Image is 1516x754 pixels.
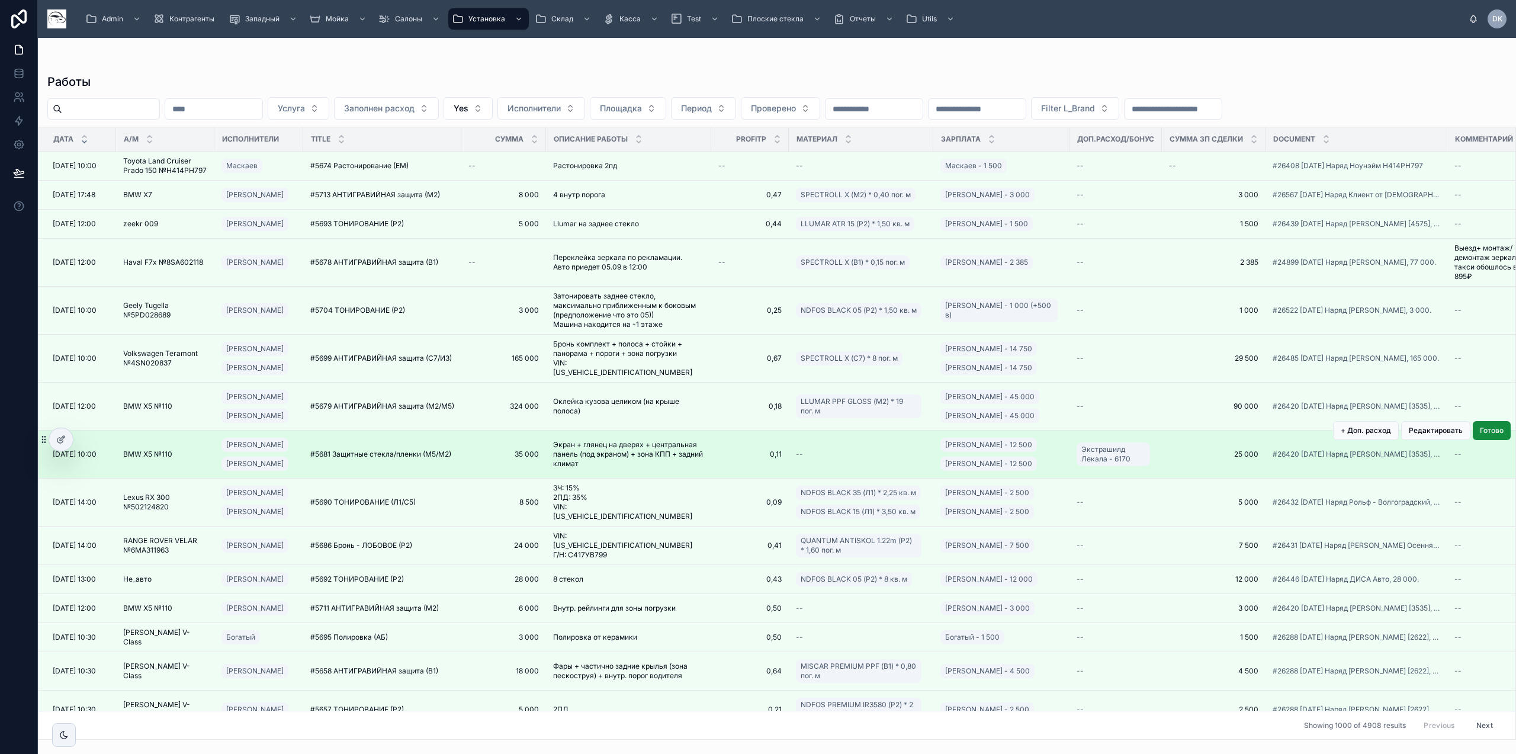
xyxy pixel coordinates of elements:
a: Geely Tugella №5PD028689 [123,301,207,320]
a: Растонировка 2пд [553,161,704,171]
span: Отчеты [850,14,876,24]
span: Проверено [751,102,796,114]
a: #26439 [DATE] Наряд [PERSON_NAME] [4575], 5 000. [1273,219,1440,229]
a: [PERSON_NAME] - 1 000 (+500 в) [940,296,1062,325]
a: [PERSON_NAME] - 14 750[PERSON_NAME] - 14 750 [940,339,1062,377]
a: #26485 [DATE] Наряд [PERSON_NAME], 165 000. [1273,354,1440,363]
a: [PERSON_NAME] - 45 000 [940,390,1039,404]
a: Отчеты [830,8,900,30]
a: 0,44 [718,219,782,229]
button: Select Button [497,97,585,120]
span: #5681 Защитные стекла/пленки (М5/М2) [310,450,451,459]
span: [PERSON_NAME] - 14 750 [945,363,1032,373]
img: App logo [47,9,66,28]
a: [PERSON_NAME][PERSON_NAME] [221,339,296,377]
a: #26567 [DATE] Наряд Клиент от [DEMOGRAPHIC_DATA], 8 000. [1273,190,1440,200]
a: Оклейка кузова целиком (на крыше полоса) [553,397,704,416]
a: 4 внутр порога [553,190,704,200]
a: Плоские стекла [727,8,827,30]
span: 3 000 [468,306,539,315]
a: #5678 АНТИГРАВИЙНАЯ защита (В1) [310,258,454,267]
a: Контрагенты [149,8,223,30]
span: 165 000 [468,354,539,363]
a: #26420 [DATE] Наряд [PERSON_NAME] [3535], 383 000. [1273,402,1440,411]
a: [PERSON_NAME][PERSON_NAME] [221,435,296,473]
span: [DATE] 10:00 [53,306,97,315]
span: -- [718,161,725,171]
span: #26522 [DATE] Наряд [PERSON_NAME], 3 000. [1273,306,1431,315]
a: SPECTROLL X (М2) * 0,40 пог. м [796,185,926,204]
span: 0,67 [718,354,782,363]
a: [PERSON_NAME] [221,342,288,356]
span: [PERSON_NAME] [226,411,284,421]
span: [PERSON_NAME] [226,190,284,200]
a: #5699 АНТИГРАВИЙНАЯ защита (С7/И3) [310,354,454,363]
span: [DATE] 10:00 [53,354,97,363]
a: SPECTROLL X (С7) * 8 пог. м [796,349,926,368]
span: 0,11 [718,450,782,459]
span: #5704 ТОНИРОВАНИЕ (Р2) [310,306,405,315]
a: #26485 [DATE] Наряд [PERSON_NAME], 165 000. [1273,354,1439,363]
span: -- [1077,219,1084,229]
span: -- [1077,161,1084,171]
a: -- [718,161,782,171]
a: [DATE] 10:00 [53,450,109,459]
a: Маскаев - 1 500 [940,159,1007,173]
span: -- [1077,190,1084,200]
a: [DATE] 10:00 [53,306,109,315]
span: Volkswagen Teramont №4SN020837 [123,349,207,368]
a: 25 000 [1169,450,1258,459]
a: Haval F7x №8SA602118 [123,258,207,267]
span: [DATE] 12:00 [53,219,96,229]
a: [PERSON_NAME] - 1 000 (+500 в) [940,299,1058,322]
a: #5681 Защитные стекла/пленки (М5/М2) [310,450,454,459]
a: Экстрашилд Лекала - 6170 [1077,440,1155,469]
a: Экстрашилд Лекала - 6170 [1077,442,1150,466]
span: BMW X5 №110 [123,450,172,459]
span: 5 000 [468,219,539,229]
a: 29 500 [1169,354,1258,363]
span: Маскаев - 1 500 [945,161,1002,171]
a: Склад [531,8,597,30]
a: #5713 АНТИГРАВИЙНАЯ защита (М2) [310,190,454,200]
a: Касса [599,8,664,30]
span: -- [718,258,725,267]
a: [PERSON_NAME] [221,301,296,320]
span: Контрагенты [169,14,214,24]
span: 4 внутр порога [553,190,605,200]
span: Экран + глянец на дверях + центральная панель (под экраном) + зона КПП + задний климат [553,440,704,469]
a: SPECTROLL X (В1) * 0,15 пог. м [796,253,926,272]
a: -- [1077,306,1155,315]
button: Select Button [444,97,493,120]
span: [DATE] 12:00 [53,258,96,267]
a: Западный [225,8,303,30]
span: Yes [454,102,468,114]
a: [DATE] 12:00 [53,219,109,229]
a: -- [1077,161,1155,171]
span: -- [1454,161,1462,171]
a: Маскаев - 1 500 [940,156,1062,175]
span: Admin [102,14,123,24]
span: SPECTROLL X (В1) * 0,15 пог. м [801,258,905,267]
a: 0,18 [718,402,782,411]
button: Редактировать [1401,421,1470,440]
a: -- [1077,402,1155,411]
a: [PERSON_NAME] - 14 750 [940,361,1037,375]
a: Toyota Land Cruiser Prado 150 №Н414РН797 [123,156,207,175]
span: [PERSON_NAME] - 3 000 [945,190,1030,200]
a: 324 000 [468,402,539,411]
a: [PERSON_NAME] - 12 500[PERSON_NAME] - 12 500 [940,435,1062,473]
span: 90 000 [1169,402,1258,411]
a: Салоны [375,8,446,30]
span: 0,25 [718,306,782,315]
span: [DATE] 12:00 [53,402,96,411]
span: Мойка [326,14,349,24]
a: -- [1077,258,1155,267]
span: [PERSON_NAME] [226,306,284,315]
span: Затонировать заднее стекло, максимально приближенным к боковым (предположение что это 05)) Машина... [553,291,704,329]
span: Растонировка 2пд [553,161,617,171]
a: Переклейка зеркала по рекламации. Авто приедет 05.09 в 12:00 [553,253,704,272]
